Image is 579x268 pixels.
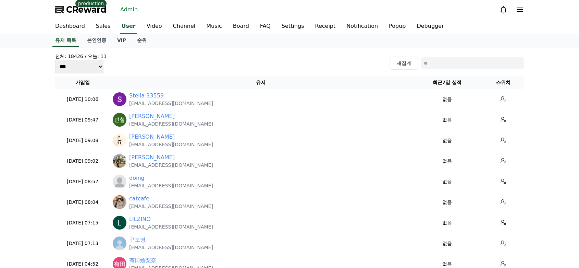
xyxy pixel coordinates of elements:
[129,236,146,244] a: 구도영
[132,34,152,47] a: 순위
[113,175,126,188] img: profile_blank.webp
[113,133,126,147] img: http://k.kakaocdn.net/dn/bhy0DI/btsQuUvDsxO/0eYIBAVC8nHy6bQe0KYVwK/img_640x640.jpg
[113,154,126,168] img: http://k.kakaocdn.net/dn/JGTww/btsMTjr1ahm/izqW2y3zjc1VHLVwePXBl0/img_640x640.jpg
[45,218,88,235] a: Messages
[414,219,480,226] p: 없음
[55,4,107,15] a: CReward
[129,112,175,120] a: [PERSON_NAME]
[341,19,383,34] a: Notification
[129,120,213,127] p: [EMAIL_ADDRESS][DOMAIN_NAME]
[58,178,107,185] p: [DATE] 08:57
[414,260,480,268] p: 없음
[58,137,107,144] p: [DATE] 09:08
[383,19,411,34] a: Popup
[58,116,107,124] p: [DATE] 09:47
[17,228,29,233] span: Home
[52,34,79,47] a: 유저 목록
[411,76,483,89] th: 최근7일 실적
[414,158,480,165] p: 없음
[129,244,213,251] p: [EMAIL_ADDRESS][DOMAIN_NAME]
[414,116,480,124] p: 없음
[55,76,110,89] th: 가입일
[129,92,164,100] a: Stella 33559
[129,203,213,210] p: [EMAIL_ADDRESS][DOMAIN_NAME]
[58,260,107,268] p: [DATE] 04:52
[58,240,107,247] p: [DATE] 07:13
[101,228,118,233] span: Settings
[113,195,126,209] img: https://cdn.creward.net/profile/user/YY09Sep 26, 2025082935_148a60710bacfae6463a0109ed4480c73689e...
[129,195,149,203] a: catcafe
[50,19,90,34] a: Dashboard
[90,19,116,34] a: Sales
[483,76,524,89] th: 스위치
[82,34,112,47] a: 본인인증
[390,57,418,70] button: 재집계
[113,216,126,230] img: https://lh3.googleusercontent.com/a/ACg8ocLRqdfLNkCCpr1oibzLLgzpV9RlHA70vmWcPT7NSjBTHHqyXw=s96-c
[88,218,132,235] a: Settings
[129,141,213,148] p: [EMAIL_ADDRESS][DOMAIN_NAME]
[58,96,107,103] p: [DATE] 10:06
[414,178,480,185] p: 없음
[57,228,77,234] span: Messages
[55,53,107,60] h4: 전체: 18426 / 오늘: 11
[58,219,107,226] p: [DATE] 07:15
[113,113,126,127] img: https://lh3.googleusercontent.com/a/ACg8ocLMQAtqwIYj4oYkAfMjOnBtdJ8iozmIm0-aY-sCB3h70Chn_Q=s96-c
[129,100,213,107] p: [EMAIL_ADDRESS][DOMAIN_NAME]
[201,19,227,34] a: Music
[2,218,45,235] a: Home
[276,19,310,34] a: Settings
[414,137,480,144] p: 없음
[414,96,480,103] p: 없음
[58,199,107,206] p: [DATE] 08:04
[129,223,213,230] p: [EMAIL_ADDRESS][DOMAIN_NAME]
[129,174,145,182] a: doing
[110,76,411,89] th: 유저
[129,182,213,189] p: [EMAIL_ADDRESS][DOMAIN_NAME]
[414,199,480,206] p: 없음
[66,4,107,15] span: CReward
[129,153,175,162] a: [PERSON_NAME]
[118,4,140,15] a: Admin
[255,19,276,34] a: FAQ
[113,92,126,106] img: https://lh3.googleusercontent.com/a/ACg8ocIqQBI_zznVSPT1dqnxQkqHuTKiEzxpofVCjqhQed7hu2Nw_A=s96-c
[113,236,126,250] img: http://img1.kakaocdn.net/thumb/R640x640.q70/?fname=http://t1.kakaocdn.net/account_images/default_...
[141,19,168,34] a: Video
[309,19,341,34] a: Receipt
[129,215,151,223] a: LILZINO
[129,133,175,141] a: [PERSON_NAME]
[227,19,255,34] a: Board
[112,34,132,47] a: VIP
[129,162,213,168] p: [EMAIL_ADDRESS][DOMAIN_NAME]
[414,240,480,247] p: 없음
[411,19,449,34] a: Debugger
[129,256,157,265] a: 有田絵梨奈
[168,19,201,34] a: Channel
[58,158,107,165] p: [DATE] 09:02
[120,19,137,34] a: User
